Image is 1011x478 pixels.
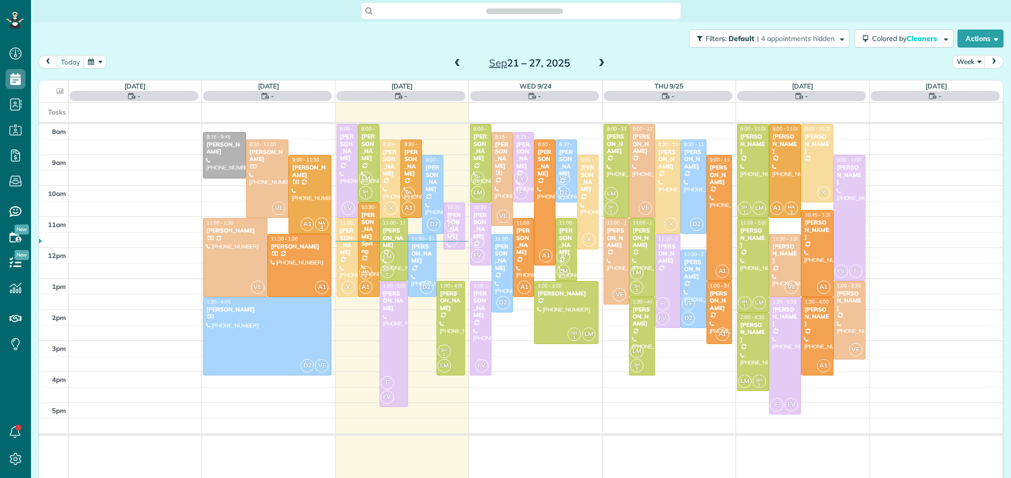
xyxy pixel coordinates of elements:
[291,164,328,178] div: [PERSON_NAME]
[539,249,552,262] span: A1
[380,250,394,263] span: LM
[681,297,695,310] span: VE
[517,280,531,294] span: A1
[48,108,66,116] span: Tasks
[300,217,314,231] span: A1
[770,398,783,411] span: F
[607,125,634,132] span: 8:00 - 11:00
[437,359,451,372] span: LM
[580,164,595,193] div: [PERSON_NAME]
[849,343,862,356] span: VE
[709,164,729,185] div: [PERSON_NAME]
[634,283,640,288] span: SH
[817,186,830,199] span: X
[632,298,656,305] span: 1:30 - 4:00
[559,219,586,226] span: 11:00 - 1:00
[608,204,614,209] span: SH
[405,189,412,195] span: MA
[805,91,808,101] span: -
[785,207,797,217] small: 3
[537,141,564,147] span: 8:30 - 12:30
[656,311,669,325] span: FV
[740,314,764,320] span: 2:00 - 4:30
[271,91,274,101] span: -
[612,288,626,301] span: VE
[537,290,595,297] div: [PERSON_NAME]
[206,306,328,313] div: [PERSON_NAME]
[556,264,570,278] span: LM
[925,82,947,90] a: [DATE]
[834,264,848,278] span: FV
[52,282,66,290] span: 1pm
[439,290,462,311] div: [PERSON_NAME]
[496,296,510,309] span: D2
[383,141,410,147] span: 8:30 - 11:00
[444,233,458,246] span: F
[361,204,388,210] span: 10:30 - 1:30
[206,219,233,226] span: 11:00 - 1:30
[384,201,397,215] span: X
[664,217,677,231] span: X
[738,301,751,311] small: 1
[495,235,522,242] span: 11:30 - 2:00
[382,148,398,177] div: [PERSON_NAME]
[738,207,751,217] small: 1
[740,321,766,343] div: [PERSON_NAME]
[516,219,543,226] span: 11:00 - 1:30
[537,282,561,289] span: 1:00 - 3:00
[836,290,862,311] div: [PERSON_NAME]
[359,191,372,201] small: 1
[770,201,783,215] span: A1
[441,347,447,352] span: SH
[249,148,286,163] div: [PERSON_NAME]
[683,148,703,170] div: [PERSON_NAME]
[471,234,484,248] span: F
[817,280,830,294] span: A1
[438,350,450,359] small: 1
[849,264,862,278] span: F
[272,201,285,215] span: VE
[471,177,484,186] small: 1
[403,148,419,177] div: [PERSON_NAME]
[772,125,799,132] span: 8:00 - 11:00
[446,211,462,240] div: [PERSON_NAME]
[938,91,941,101] span: -
[359,271,372,281] small: 3
[804,211,831,218] span: 10:45 - 1:30
[473,133,488,162] div: [PERSON_NAME]
[728,34,755,43] span: Default
[753,380,765,390] small: 1
[52,158,66,166] span: 9am
[411,243,433,264] div: [PERSON_NAME]
[571,330,577,335] span: SH
[467,57,592,68] h2: 21 – 27, 2025
[632,227,651,248] div: [PERSON_NAME]
[984,55,1003,68] button: next
[494,141,510,170] div: [PERSON_NAME]
[957,29,1003,47] button: Actions
[740,227,766,248] div: [PERSON_NAME]
[689,29,849,47] button: Filters: Default | 4 appointments hidden
[804,298,828,305] span: 1:30 - 4:00
[475,359,488,372] span: FV
[494,243,510,272] div: [PERSON_NAME]
[559,141,586,147] span: 8:30 - 10:30
[772,306,798,327] div: [PERSON_NAME]
[606,133,626,154] div: [PERSON_NAME]
[56,55,84,68] button: today
[341,280,355,294] span: X
[473,290,488,319] div: [PERSON_NAME]
[710,282,734,289] span: 1:00 - 3:00
[496,209,510,223] span: VE
[658,141,685,147] span: 8:30 - 11:30
[340,125,367,132] span: 8:00 - 11:00
[206,133,230,140] span: 8:15 - 9:45
[404,141,431,147] span: 8:30 - 11:00
[206,141,243,155] div: [PERSON_NAME]
[558,148,574,177] div: [PERSON_NAME]
[516,133,543,140] span: 8:15 - 10:30
[362,188,368,194] span: SH
[560,252,566,258] span: SH
[854,29,953,47] button: Colored byCleaners
[580,156,607,163] span: 9:00 - 12:00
